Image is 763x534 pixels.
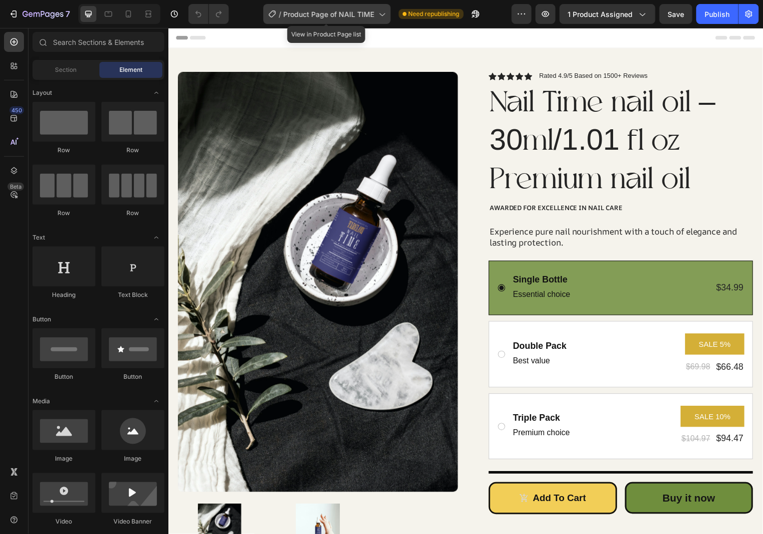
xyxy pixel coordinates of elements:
[347,261,407,277] div: Essential choice
[705,9,730,19] div: Publish
[324,200,589,222] p: Experience pure nail nourishment with a touch of elegance and lasting protection.
[32,233,45,242] span: Text
[9,106,24,114] div: 450
[323,458,453,490] button: Add to cart
[32,315,51,324] span: Button
[55,65,77,74] span: Section
[119,65,142,74] span: Element
[529,308,573,329] pre: SALE 5%
[101,146,164,155] div: Row
[347,247,407,261] div: Single Bottle
[347,314,403,327] div: Double Pack
[560,4,656,24] button: 1 product assigned
[148,230,164,246] span: Toggle open
[347,400,406,417] div: Premium choice
[697,4,739,24] button: Publish
[552,255,581,268] div: $34.99
[32,454,95,463] div: Image
[65,8,70,20] p: 7
[552,407,581,421] div: $94.47
[32,146,95,155] div: Row
[101,372,164,381] div: Button
[101,290,164,299] div: Text Block
[461,458,590,490] button: Buy it now
[148,311,164,327] span: Toggle open
[525,381,573,402] pre: SALE 10%
[323,55,590,174] h1: Nail Time nail oil – 30ml/1.01 fl oz Premium nail oil
[148,393,164,409] span: Toggle open
[101,454,164,463] div: Image
[32,32,164,52] input: Search Sections & Elements
[499,465,552,484] div: Buy it now
[409,9,460,18] span: Need republishing
[4,4,74,24] button: 7
[347,327,403,344] div: Best value
[568,9,633,19] span: 1 product assigned
[32,397,50,406] span: Media
[32,209,95,218] div: Row
[148,85,164,101] span: Toggle open
[324,177,589,186] p: Awarded for Excellence in NAIL care
[32,88,52,97] span: Layout
[32,290,95,299] div: Heading
[188,4,229,24] div: Undo/Redo
[7,183,24,191] div: Beta
[284,9,375,19] span: Product Page of NAIL TIME
[101,209,164,218] div: Row
[347,386,406,400] div: Triple Pack
[517,406,548,423] div: $104.97
[32,372,95,381] div: Button
[101,517,164,526] div: Video Banner
[368,468,421,481] div: Add to cart
[32,517,95,526] div: Video
[660,4,693,24] button: Save
[521,333,548,350] div: $69.98
[374,44,484,52] p: Rated 4.9/5 Based on 1500+ Reviews
[552,335,581,348] div: $66.48
[279,9,282,19] span: /
[668,10,685,18] span: Save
